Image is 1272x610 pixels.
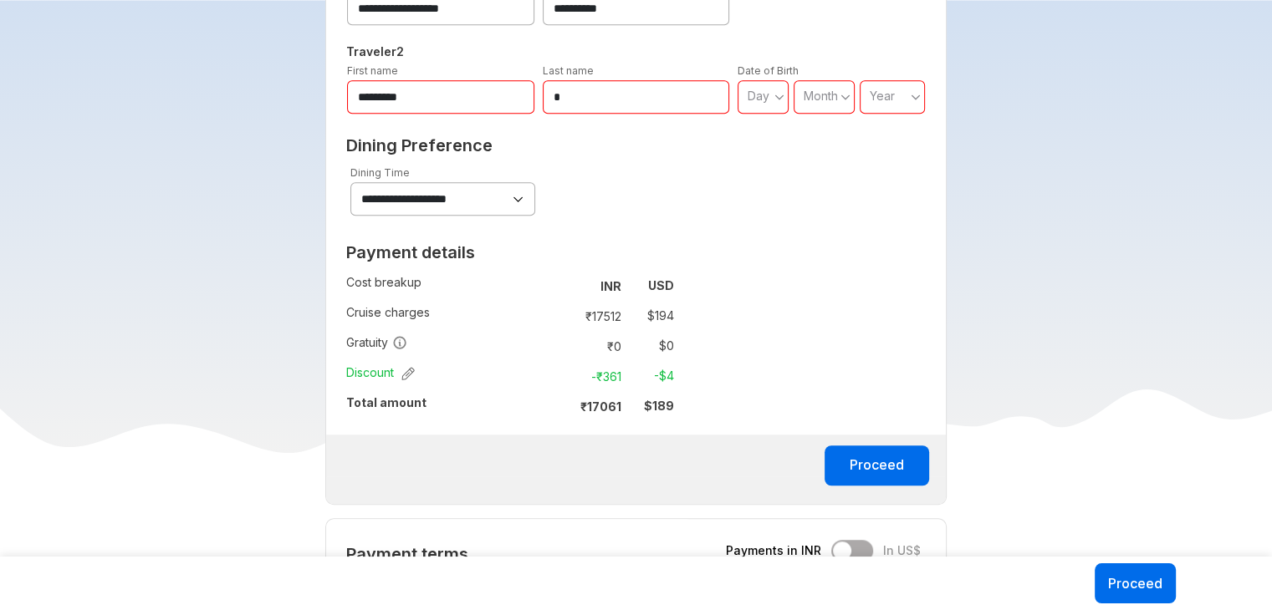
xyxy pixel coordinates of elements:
td: : [550,361,558,391]
td: Cost breakup [346,271,550,301]
svg: angle down [840,89,851,105]
button: Proceed [825,445,929,485]
label: Last name [543,64,594,77]
label: First name [347,64,398,77]
span: Month [804,89,838,103]
strong: USD [648,278,674,292]
strong: $ 189 [644,399,674,413]
td: ₹ 17512 [558,304,628,328]
td: -$ 4 [628,364,674,388]
td: : [550,391,558,421]
span: Day [748,89,769,103]
span: In US$ [883,542,921,559]
td: ₹ 0 [558,334,628,358]
label: Date of Birth [738,64,799,77]
label: Dining Time [350,166,410,179]
svg: angle down [774,89,784,105]
h2: Payment details [346,242,674,262]
span: Payments in INR [726,542,821,559]
td: Cruise charges [346,301,550,331]
strong: Total amount [346,395,427,409]
td: -₹ 361 [558,364,628,388]
h5: Traveler 2 [343,42,929,62]
strong: INR [600,279,621,293]
svg: angle down [911,89,921,105]
td: $ 0 [628,334,674,358]
span: Gratuity [346,334,407,351]
span: Year [870,89,895,103]
span: Discount [346,364,415,381]
td: : [550,301,558,331]
td: $ 194 [628,304,674,328]
button: Proceed [1095,563,1176,603]
h2: Payment terms [346,544,674,564]
td: : [550,271,558,301]
strong: ₹ 17061 [580,399,621,414]
td: : [550,331,558,361]
h2: Dining Preference [346,135,926,155]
